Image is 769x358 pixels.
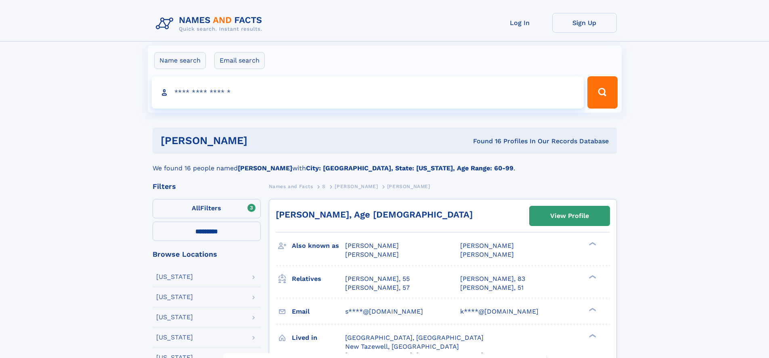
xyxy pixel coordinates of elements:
[587,274,597,279] div: ❯
[153,13,269,35] img: Logo Names and Facts
[154,52,206,69] label: Name search
[322,184,326,189] span: S
[276,209,473,220] a: [PERSON_NAME], Age [DEMOGRAPHIC_DATA]
[335,181,378,191] a: [PERSON_NAME]
[587,76,617,109] button: Search Button
[460,283,524,292] a: [PERSON_NAME], 51
[161,136,360,146] h1: [PERSON_NAME]
[269,181,313,191] a: Names and Facts
[292,331,345,345] h3: Lived in
[214,52,265,69] label: Email search
[460,242,514,249] span: [PERSON_NAME]
[322,181,326,191] a: S
[587,241,597,247] div: ❯
[156,274,193,280] div: [US_STATE]
[550,207,589,225] div: View Profile
[345,283,410,292] a: [PERSON_NAME], 57
[153,251,261,258] div: Browse Locations
[292,239,345,253] h3: Also known as
[292,305,345,318] h3: Email
[552,13,617,33] a: Sign Up
[345,343,459,350] span: New Tazewell, [GEOGRAPHIC_DATA]
[345,251,399,258] span: [PERSON_NAME]
[587,307,597,312] div: ❯
[152,76,584,109] input: search input
[335,184,378,189] span: [PERSON_NAME]
[153,183,261,190] div: Filters
[345,242,399,249] span: [PERSON_NAME]
[530,206,610,226] a: View Profile
[587,333,597,338] div: ❯
[387,184,430,189] span: [PERSON_NAME]
[460,274,525,283] a: [PERSON_NAME], 83
[153,154,617,173] div: We found 16 people named with .
[345,334,484,341] span: [GEOGRAPHIC_DATA], [GEOGRAPHIC_DATA]
[460,251,514,258] span: [PERSON_NAME]
[360,137,609,146] div: Found 16 Profiles In Our Records Database
[238,164,292,172] b: [PERSON_NAME]
[156,294,193,300] div: [US_STATE]
[488,13,552,33] a: Log In
[156,314,193,320] div: [US_STATE]
[306,164,513,172] b: City: [GEOGRAPHIC_DATA], State: [US_STATE], Age Range: 60-99
[192,204,200,212] span: All
[156,334,193,341] div: [US_STATE]
[153,199,261,218] label: Filters
[345,274,410,283] a: [PERSON_NAME], 55
[292,272,345,286] h3: Relatives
